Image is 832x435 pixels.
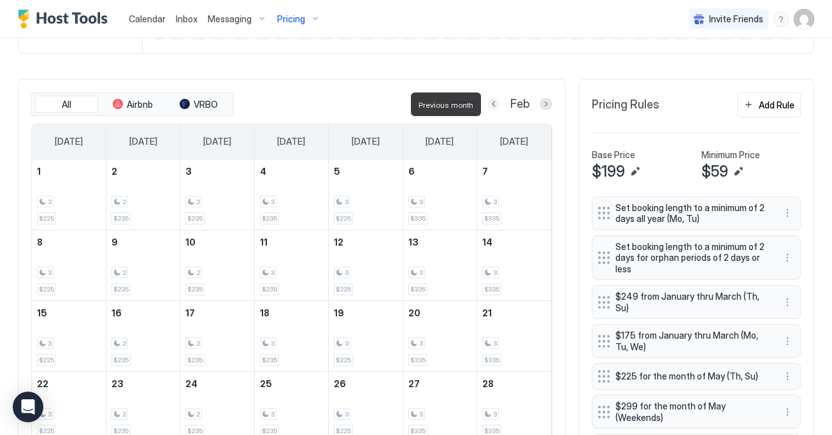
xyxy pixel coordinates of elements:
span: 25 [260,378,272,389]
button: Previous month [487,98,500,110]
span: $225 [336,356,351,364]
a: February 13, 2026 [403,230,477,254]
span: 3 [345,198,348,206]
a: Sunday [42,124,96,159]
a: February 8, 2026 [32,230,106,254]
span: $335 [484,427,499,435]
span: 16 [111,307,122,318]
span: $225 [39,427,54,435]
span: 3 [48,198,52,206]
span: $59 [701,162,728,181]
a: Saturday [487,124,541,159]
span: Inbox [176,13,197,24]
div: menu [773,11,789,27]
td: February 7, 2026 [477,159,551,230]
span: 2 [196,410,200,418]
a: February 10, 2026 [180,230,254,254]
a: February 12, 2026 [329,230,402,254]
span: Airbnb [127,99,153,110]
div: tab-group [31,92,234,117]
td: February 9, 2026 [106,230,180,300]
span: 2 [122,339,126,348]
span: Set booking length to a minimum of 2 days for orphan periods of 2 days or less [615,241,767,275]
a: February 2, 2026 [106,159,180,183]
span: 6 [408,166,415,177]
span: $235 [187,214,203,223]
span: $235 [187,285,203,293]
span: $235 [187,427,203,435]
span: [DATE] [500,136,528,147]
span: 27 [408,378,420,389]
a: February 16, 2026 [106,301,180,325]
span: 1 [37,166,41,177]
a: Wednesday [264,124,318,159]
a: February 24, 2026 [180,372,254,395]
a: February 20, 2026 [403,301,477,325]
button: More options [780,250,795,265]
span: 3 [419,339,423,348]
span: $249 from January thru March (Th, Su) [615,291,767,313]
span: [DATE] [426,136,454,147]
span: 3 [271,198,275,206]
span: $225 [39,356,54,364]
a: Friday [413,124,466,159]
div: menu [780,205,795,221]
a: February 19, 2026 [329,301,402,325]
span: 15 [37,307,47,318]
a: February 3, 2026 [180,159,254,183]
td: February 20, 2026 [403,300,477,371]
td: February 5, 2026 [329,159,403,230]
span: 14 [482,237,492,247]
a: February 17, 2026 [180,301,254,325]
span: Feb [510,97,529,112]
td: February 19, 2026 [329,300,403,371]
span: $235 [262,285,277,293]
span: $335 [410,427,426,435]
span: 3 [48,410,52,418]
a: February 14, 2026 [477,230,551,254]
a: February 28, 2026 [477,372,551,395]
span: $235 [187,356,203,364]
span: Calendar [129,13,166,24]
span: 2 [122,198,126,206]
span: Previous month [419,100,473,110]
span: $299 for the month of May (Weekends) [615,401,767,423]
a: February 15, 2026 [32,301,106,325]
a: February 27, 2026 [403,372,477,395]
span: 3 [48,339,52,348]
td: February 8, 2026 [32,230,106,300]
a: February 23, 2026 [106,372,180,395]
span: Pricing Rules [592,98,659,112]
a: Tuesday [190,124,244,159]
span: 19 [334,307,344,318]
td: February 12, 2026 [329,230,403,300]
div: menu [780,369,795,384]
button: Next month [540,98,552,110]
div: menu [780,295,795,310]
button: VRBO [167,96,231,114]
button: More options [780,369,795,384]
span: $225 [39,214,54,223]
a: February 11, 2026 [255,230,328,254]
span: $235 [262,214,277,223]
button: Add Rule [737,92,801,117]
span: 3 [493,339,497,348]
td: February 2, 2026 [106,159,180,230]
span: All [62,99,71,110]
span: Invite Friends [709,13,763,25]
span: 2 [196,198,200,206]
span: 11 [260,237,268,247]
a: February 9, 2026 [106,230,180,254]
span: $235 [113,356,129,364]
td: February 10, 2026 [180,230,254,300]
td: February 6, 2026 [403,159,477,230]
a: February 21, 2026 [477,301,551,325]
td: February 16, 2026 [106,300,180,371]
span: 3 [48,269,52,277]
span: 17 [185,307,195,318]
a: February 18, 2026 [255,301,328,325]
span: $235 [262,427,277,435]
span: $335 [484,285,499,293]
span: 28 [482,378,494,389]
span: [DATE] [203,136,231,147]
